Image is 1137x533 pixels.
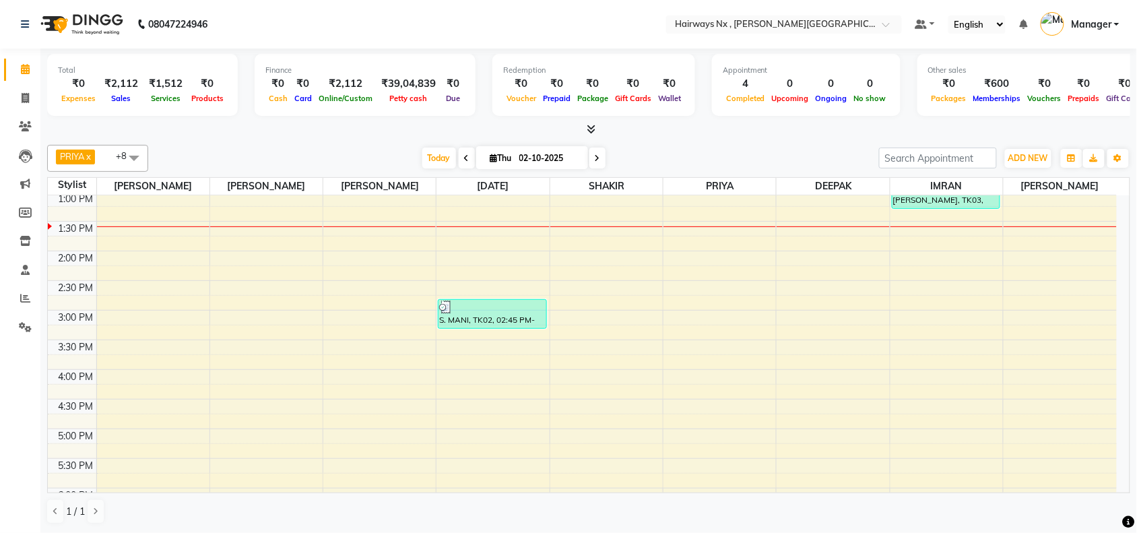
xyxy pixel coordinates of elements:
[777,178,889,195] span: DEEPAK
[56,429,96,443] div: 5:00 PM
[1025,94,1065,103] span: Vouchers
[116,150,137,161] span: +8
[515,148,583,168] input: 2025-10-02
[574,94,612,103] span: Package
[1065,94,1103,103] span: Prepaids
[812,76,851,92] div: 0
[291,94,315,103] span: Card
[928,94,970,103] span: Packages
[34,5,127,43] img: logo
[323,178,436,195] span: [PERSON_NAME]
[503,76,540,92] div: ₹0
[723,76,769,92] div: 4
[574,76,612,92] div: ₹0
[56,459,96,473] div: 5:30 PM
[723,94,769,103] span: Completed
[812,94,851,103] span: Ongoing
[387,94,431,103] span: Petty cash
[1008,153,1048,163] span: ADD NEW
[436,178,549,195] span: [DATE]
[438,300,546,328] div: S. MANI, TK02, 02:45 PM-03:15 PM, Hair wash with Conditioner - HAIR WASH (NECK LENGTH)
[540,94,574,103] span: Prepaid
[503,65,684,76] div: Redemption
[851,76,890,92] div: 0
[550,178,663,195] span: SHAKIR
[56,192,96,206] div: 1:00 PM
[1025,76,1065,92] div: ₹0
[99,76,143,92] div: ₹2,112
[265,76,291,92] div: ₹0
[769,94,812,103] span: Upcoming
[769,76,812,92] div: 0
[970,76,1025,92] div: ₹600
[612,76,655,92] div: ₹0
[890,178,1003,195] span: IMRAN
[56,311,96,325] div: 3:00 PM
[210,178,323,195] span: [PERSON_NAME]
[56,489,96,503] div: 6:00 PM
[1065,76,1103,92] div: ₹0
[265,65,465,76] div: Finance
[655,76,684,92] div: ₹0
[56,340,96,354] div: 3:30 PM
[851,94,890,103] span: No show
[540,76,574,92] div: ₹0
[265,94,291,103] span: Cash
[188,76,227,92] div: ₹0
[487,153,515,163] span: Thu
[441,76,465,92] div: ₹0
[879,148,997,168] input: Search Appointment
[108,94,135,103] span: Sales
[315,94,376,103] span: Online/Custom
[56,400,96,414] div: 4:30 PM
[970,94,1025,103] span: Memberships
[148,94,184,103] span: Services
[612,94,655,103] span: Gift Cards
[1005,149,1051,168] button: ADD NEW
[58,76,99,92] div: ₹0
[503,94,540,103] span: Voucher
[1071,18,1111,32] span: Manager
[291,76,315,92] div: ₹0
[723,65,890,76] div: Appointment
[188,94,227,103] span: Products
[85,151,91,162] a: x
[928,76,970,92] div: ₹0
[315,76,376,92] div: ₹2,112
[97,178,209,195] span: [PERSON_NAME]
[1004,178,1117,195] span: [PERSON_NAME]
[56,281,96,295] div: 2:30 PM
[663,178,776,195] span: PRIYA
[56,222,96,236] div: 1:30 PM
[443,94,463,103] span: Due
[48,178,96,192] div: Stylist
[58,94,99,103] span: Expenses
[148,5,207,43] b: 08047224946
[66,505,85,519] span: 1 / 1
[143,76,188,92] div: ₹1,512
[56,251,96,265] div: 2:00 PM
[56,370,96,384] div: 4:00 PM
[60,151,85,162] span: PRIYA
[58,65,227,76] div: Total
[376,76,441,92] div: ₹39,04,839
[655,94,684,103] span: Wallet
[422,148,456,168] span: Today
[1041,12,1064,36] img: Manager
